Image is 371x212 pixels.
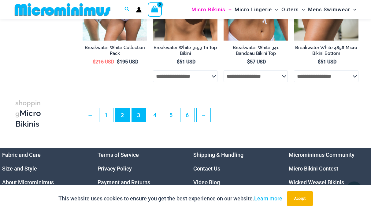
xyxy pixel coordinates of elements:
[98,179,150,185] a: Payment and Returns
[289,148,369,189] nav: Menu
[180,108,194,122] a: Page 6
[235,2,272,17] span: Micro Lingerie
[193,152,243,158] a: Shipping & Handling
[132,108,146,122] a: Page 3
[247,59,266,65] bdi: 57 USD
[148,108,162,122] a: Page 4
[83,45,147,59] a: Breakwater White Collection Pack
[191,2,225,17] span: Micro Bikinis
[306,2,358,17] a: Mens SwimwearMenu ToggleMenu Toggle
[193,148,274,189] nav: Menu
[2,152,41,158] a: Fabric and Care
[177,59,180,65] span: $
[99,108,113,122] a: Page 1
[83,45,147,56] h2: Breakwater White Collection Pack
[247,59,250,65] span: $
[190,2,233,17] a: Micro BikinisMenu ToggleMenu Toggle
[318,59,321,65] span: $
[224,45,288,56] h2: Breakwater White 341 Bandeau Bikini Top
[153,45,217,56] h2: Breakwater White 3153 Tri Top Bikini
[98,148,178,189] aside: Footer Widget 2
[289,152,354,158] a: Microminimus Community
[294,45,358,56] h2: Breakwater White 4856 Micro Bikini Bottom
[15,99,41,117] span: shopping
[289,165,338,172] a: Micro Bikini Contest
[193,179,220,185] a: Video Blog
[177,59,195,65] bdi: 51 USD
[2,148,83,189] nav: Menu
[299,2,305,17] span: Menu Toggle
[98,148,178,189] nav: Menu
[117,59,138,65] bdi: 195 USD
[15,98,43,129] h3: Micro Bikinis
[83,108,358,126] nav: Product Pagination
[2,165,37,172] a: Size and Style
[280,2,306,17] a: OutersMenu ToggleMenu Toggle
[189,1,359,18] nav: Site Navigation
[287,191,313,206] button: Accept
[93,59,95,65] span: $
[148,2,162,16] a: View Shopping Cart, empty
[350,2,356,17] span: Menu Toggle
[2,148,83,189] aside: Footer Widget 1
[153,45,217,59] a: Breakwater White 3153 Tri Top Bikini
[2,179,54,185] a: About Microminimus
[98,152,139,158] a: Terms of Service
[124,6,130,13] a: Search icon link
[289,148,369,189] aside: Footer Widget 4
[281,2,299,17] span: Outers
[308,2,350,17] span: Mens Swimwear
[136,7,142,13] a: Account icon link
[233,2,280,17] a: Micro LingerieMenu ToggleMenu Toggle
[98,165,132,172] a: Privacy Policy
[289,179,344,185] a: Wicked Weasel Bikinis
[224,45,288,59] a: Breakwater White 341 Bandeau Bikini Top
[117,59,120,65] span: $
[83,108,97,122] a: ←
[193,148,274,189] aside: Footer Widget 3
[116,108,129,122] span: Page 2
[193,165,220,172] a: Contact Us
[93,59,114,65] bdi: 216 USD
[12,3,113,16] img: MM SHOP LOGO FLAT
[318,59,336,65] bdi: 51 USD
[254,195,282,202] a: Learn more
[294,45,358,59] a: Breakwater White 4856 Micro Bikini Bottom
[225,2,232,17] span: Menu Toggle
[58,194,282,203] p: This website uses cookies to ensure you get the best experience on our website.
[197,108,210,122] a: →
[164,108,178,122] a: Page 5
[272,2,278,17] span: Menu Toggle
